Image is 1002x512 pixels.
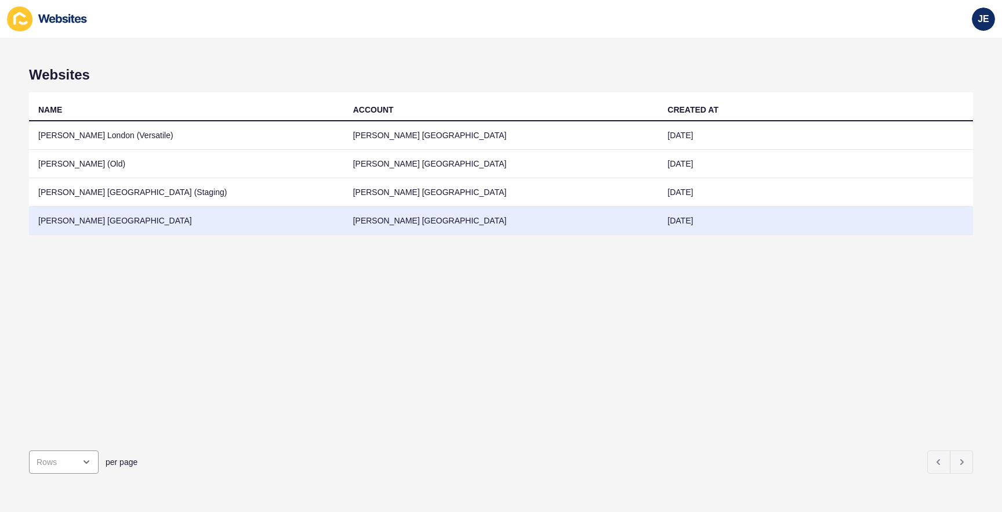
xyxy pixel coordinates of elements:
td: [PERSON_NAME] [GEOGRAPHIC_DATA] [344,178,659,207]
td: [PERSON_NAME] [GEOGRAPHIC_DATA] [344,207,659,235]
div: NAME [38,104,62,116]
span: JE [978,13,989,25]
h1: Websites [29,67,973,83]
span: per page [106,456,137,468]
td: [PERSON_NAME] [GEOGRAPHIC_DATA] [344,150,659,178]
td: [PERSON_NAME] London (Versatile) [29,121,344,150]
td: [PERSON_NAME] [GEOGRAPHIC_DATA] (Staging) [29,178,344,207]
td: [DATE] [658,121,973,150]
td: [PERSON_NAME] [GEOGRAPHIC_DATA] [29,207,344,235]
td: [PERSON_NAME] [GEOGRAPHIC_DATA] [344,121,659,150]
div: ACCOUNT [353,104,394,116]
td: [DATE] [658,207,973,235]
div: open menu [29,450,99,474]
div: CREATED AT [667,104,718,116]
td: [PERSON_NAME] (Old) [29,150,344,178]
td: [DATE] [658,150,973,178]
td: [DATE] [658,178,973,207]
